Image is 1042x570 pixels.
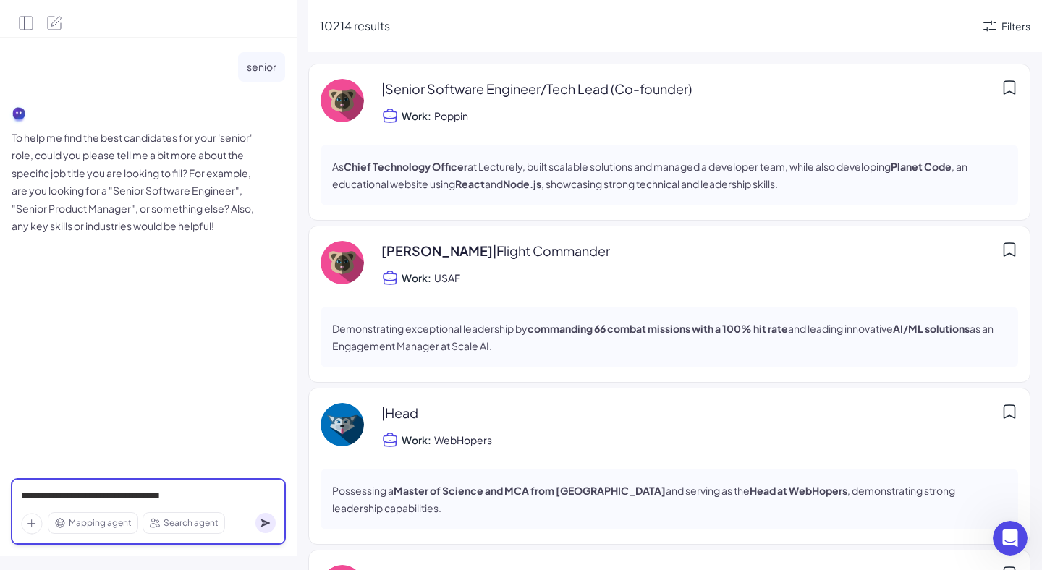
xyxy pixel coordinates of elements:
span: Mapping agent [69,516,132,529]
strong: AI/ML solutions [893,322,970,335]
span: Work: [402,109,431,123]
strong: React [455,177,485,190]
strong: Chief Technology Officer [344,160,467,173]
span: Work: [402,433,431,447]
p: Possessing a and serving as the , demonstrating strong leadership capabilities. [332,482,1007,516]
button: Open Side Panel [17,14,35,32]
span: | Senior Software Engineer/Tech Lead (Co-founder) [381,80,692,97]
span: WebHopers [434,431,494,448]
iframe: Intercom live chat [993,521,1028,556]
span: Work: [402,271,431,285]
p: senior [247,58,276,76]
p: To help me find the best candidates for your 'senior' role, could you please tell me a bit more a... [12,129,258,235]
span: | Flight Commander [493,242,610,259]
img: Matt R [321,241,364,284]
strong: commanding 66 combat missions with a 100% hit rate [528,322,788,335]
span: USAF [434,269,462,286]
div: Filters [1001,19,1030,34]
span: 10214 results [320,18,390,33]
p: As at Lecturely, built scalable solutions and managed a developer team, while also developing , a... [332,158,1007,192]
span: Search agent [164,516,219,529]
strong: Planet Code [891,160,952,173]
strong: Head at WebHopers [750,484,847,497]
p: Demonstrating exceptional leadership by and leading innovative as an Engagement Manager at Scale AI. [332,320,1007,354]
button: New Search [46,14,64,32]
strong: Node.js [503,177,541,190]
span: Poppin [434,107,470,124]
strong: Master of Science and MCA from [GEOGRAPHIC_DATA] [394,484,666,497]
span: [PERSON_NAME] [381,241,610,260]
span: | Head [381,404,418,421]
